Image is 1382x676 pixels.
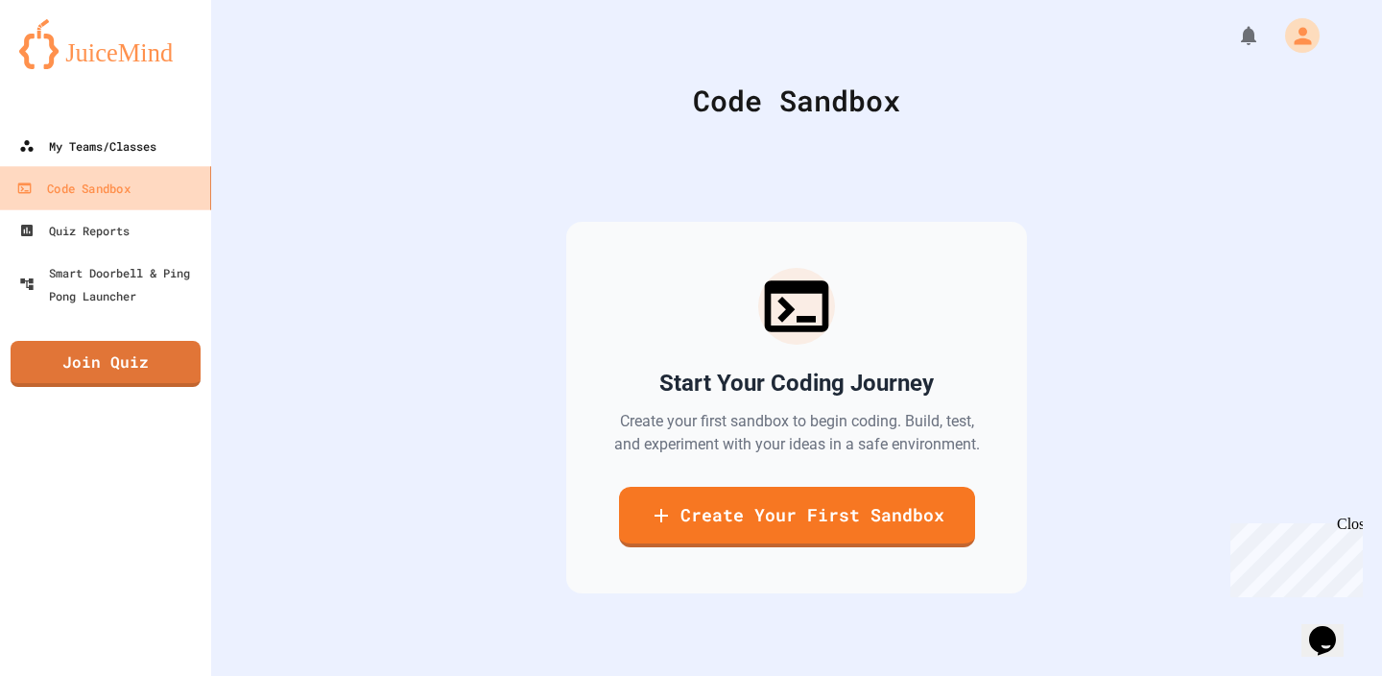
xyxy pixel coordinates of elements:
a: Join Quiz [11,341,201,387]
p: Create your first sandbox to begin coding. Build, test, and experiment with your ideas in a safe ... [612,410,981,456]
div: My Account [1265,13,1324,58]
div: Smart Doorbell & Ping Pong Launcher [19,261,203,307]
div: My Teams/Classes [19,134,156,157]
img: logo-orange.svg [19,19,192,69]
iframe: chat widget [1301,599,1363,657]
div: Quiz Reports [19,219,130,242]
div: Code Sandbox [259,79,1334,122]
div: Code Sandbox [16,177,130,201]
div: My Notifications [1202,19,1265,52]
iframe: chat widget [1223,516,1363,597]
h2: Start Your Coding Journey [659,368,934,398]
div: Chat with us now!Close [8,8,132,122]
a: Create Your First Sandbox [619,487,975,547]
